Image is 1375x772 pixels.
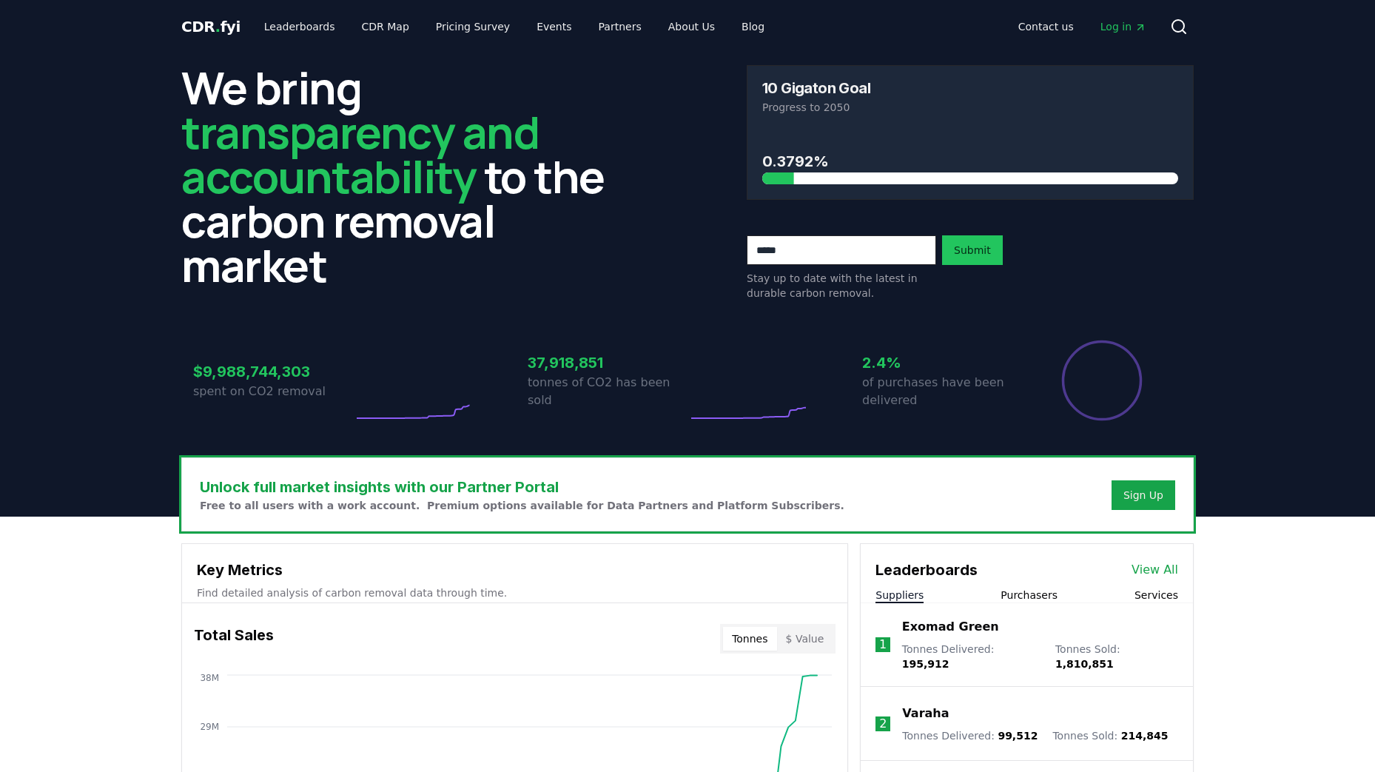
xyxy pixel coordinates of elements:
h3: 37,918,851 [528,352,687,374]
h3: Total Sales [194,624,274,654]
button: Purchasers [1001,588,1058,603]
p: Progress to 2050 [762,100,1178,115]
p: tonnes of CO2 has been sold [528,374,687,409]
a: Contact us [1006,13,1086,40]
button: Services [1134,588,1178,603]
a: Blog [730,13,776,40]
h3: 0.3792% [762,150,1178,172]
a: Pricing Survey [424,13,522,40]
a: Events [525,13,583,40]
span: 1,810,851 [1055,658,1114,670]
a: Partners [587,13,653,40]
span: transparency and accountability [181,101,539,207]
p: Find detailed analysis of carbon removal data through time. [197,585,833,600]
p: Free to all users with a work account. Premium options available for Data Partners and Platform S... [200,498,844,513]
span: Log in [1100,19,1146,34]
span: 99,512 [998,730,1038,742]
button: Suppliers [875,588,924,603]
p: Tonnes Sold : [1055,642,1178,671]
a: About Us [656,13,727,40]
h3: 10 Gigaton Goal [762,81,870,95]
a: Varaha [902,705,949,722]
h3: Leaderboards [875,559,978,581]
button: Submit [942,235,1003,265]
nav: Main [252,13,776,40]
p: Tonnes Delivered : [902,728,1038,743]
p: Stay up to date with the latest in durable carbon removal. [747,271,936,301]
span: 195,912 [902,658,949,670]
p: 1 [879,636,887,654]
p: Tonnes Delivered : [902,642,1041,671]
a: Log in [1089,13,1158,40]
button: Tonnes [723,627,776,651]
h2: We bring to the carbon removal market [181,65,628,287]
p: spent on CO2 removal [193,383,353,400]
h3: $9,988,744,303 [193,360,353,383]
nav: Main [1006,13,1158,40]
div: Percentage of sales delivered [1060,339,1143,422]
p: Tonnes Sold : [1052,728,1168,743]
button: Sign Up [1112,480,1175,510]
h3: Key Metrics [197,559,833,581]
p: of purchases have been delivered [862,374,1022,409]
a: CDR.fyi [181,16,241,37]
span: CDR fyi [181,18,241,36]
span: . [215,18,221,36]
a: CDR Map [350,13,421,40]
h3: Unlock full market insights with our Partner Portal [200,476,844,498]
tspan: 29M [200,722,219,732]
a: View All [1132,561,1178,579]
h3: 2.4% [862,352,1022,374]
a: Leaderboards [252,13,347,40]
span: 214,845 [1121,730,1169,742]
button: $ Value [777,627,833,651]
a: Sign Up [1123,488,1163,503]
a: Exomad Green [902,618,999,636]
tspan: 38M [200,673,219,683]
p: 2 [879,715,887,733]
